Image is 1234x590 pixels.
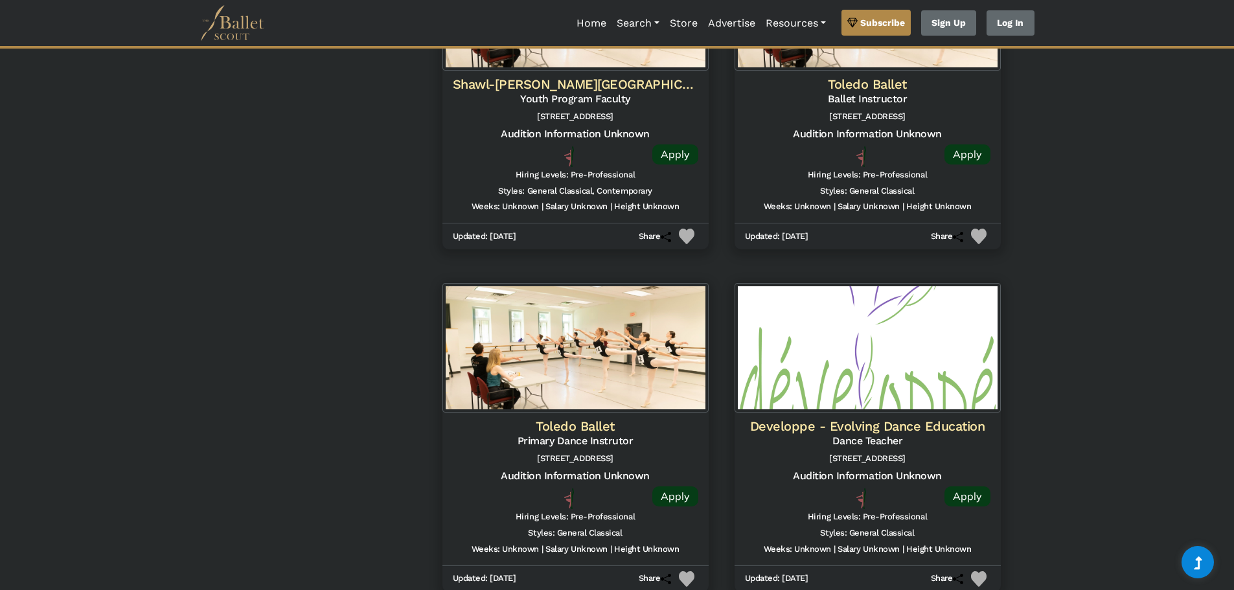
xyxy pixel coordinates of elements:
h6: Hiring Levels: Pre-Professional [516,512,635,523]
h5: Audition Information Unknown [745,470,990,483]
h6: | [834,544,836,555]
h6: Hiring Levels: Pre-Professional [808,512,927,523]
a: Resources [760,10,831,37]
img: Heart [679,229,694,244]
h6: Salary Unknown [838,201,899,212]
h6: Share [931,231,963,242]
a: Subscribe [841,10,911,36]
h6: Weeks: Unknown [472,201,539,212]
a: Apply [944,144,990,165]
h6: Updated: [DATE] [453,573,516,584]
h6: Salary Unknown [545,201,607,212]
h6: Styles: General Classical, Contemporary [498,186,652,197]
h6: Weeks: Unknown [472,544,539,555]
img: All [564,146,574,167]
a: Apply [652,486,698,506]
a: Search [611,10,665,37]
h4: Toledo Ballet [453,418,698,435]
h6: | [610,201,612,212]
img: Heart [971,571,987,587]
img: All [564,488,574,509]
h6: | [542,544,543,555]
img: Logo [442,283,709,413]
h6: Weeks: Unknown [764,544,831,555]
h6: [STREET_ADDRESS] [745,111,990,122]
h6: | [542,201,543,212]
h6: | [610,544,612,555]
h4: Shawl-[PERSON_NAME][GEOGRAPHIC_DATA] (SADC) [453,76,698,93]
span: Subscribe [860,16,905,30]
img: Logo [735,283,1001,413]
h6: Height Unknown [906,544,971,555]
h6: Height Unknown [614,201,679,212]
h6: Height Unknown [906,201,971,212]
h6: Hiring Levels: Pre-Professional [808,170,927,181]
h6: Styles: General Classical [820,528,914,539]
h4: Toledo Ballet [745,76,990,93]
a: Apply [944,486,990,506]
img: All [856,146,866,167]
h5: Audition Information Unknown [453,470,698,483]
h6: Share [639,231,671,242]
a: Apply [652,144,698,165]
h6: Share [639,573,671,584]
h6: Weeks: Unknown [764,201,831,212]
h6: Updated: [DATE] [745,573,808,584]
h6: Updated: [DATE] [453,231,516,242]
img: Heart [679,571,694,587]
h6: | [902,544,904,555]
h5: Youth Program Faculty [453,93,698,106]
h5: Audition Information Unknown [453,128,698,141]
h6: [STREET_ADDRESS] [453,453,698,464]
a: Store [665,10,703,37]
h6: Hiring Levels: Pre-Professional [516,170,635,181]
h6: | [902,201,904,212]
h5: Ballet Instructor [745,93,990,106]
h6: Updated: [DATE] [745,231,808,242]
h6: | [834,201,836,212]
img: Heart [971,229,987,244]
h6: [STREET_ADDRESS] [453,111,698,122]
h4: Developpe - Evolving Dance Education [745,418,990,435]
a: Log In [987,10,1034,36]
h5: Dance Teacher [745,435,990,448]
a: Sign Up [921,10,976,36]
a: Home [571,10,611,37]
img: All [856,488,866,509]
h6: Salary Unknown [545,544,607,555]
h6: Salary Unknown [838,544,899,555]
img: gem.svg [847,16,858,30]
h5: Audition Information Unknown [745,128,990,141]
a: Advertise [703,10,760,37]
h6: [STREET_ADDRESS] [745,453,990,464]
h6: Styles: General Classical [528,528,622,539]
h5: Primary Dance Instrutor [453,435,698,448]
h6: Styles: General Classical [820,186,914,197]
h6: Share [931,573,963,584]
h6: Height Unknown [614,544,679,555]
